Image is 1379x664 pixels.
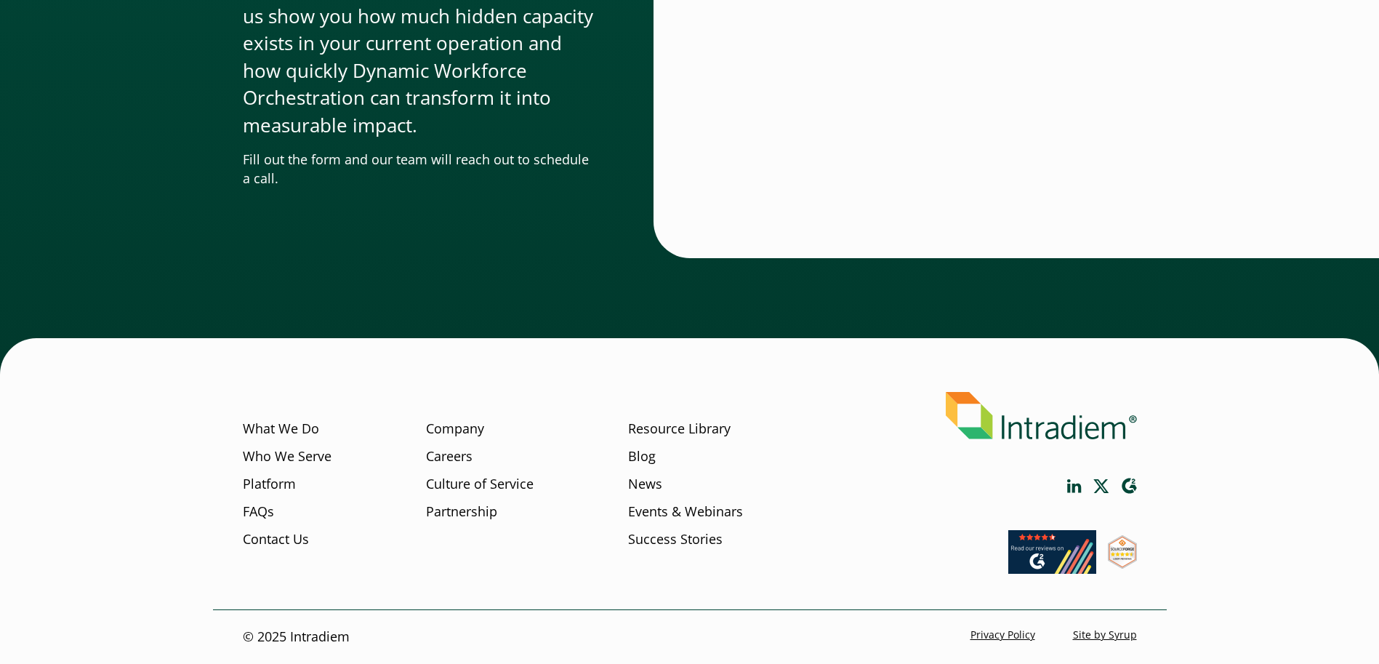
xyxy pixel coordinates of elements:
[628,420,731,439] a: Resource Library
[426,447,473,466] a: Careers
[970,628,1035,641] a: Privacy Policy
[426,475,534,494] a: Culture of Service
[243,529,309,548] a: Contact Us
[243,151,595,188] p: Fill out the form and our team will reach out to schedule a call.
[946,392,1137,439] img: Intradiem
[1093,479,1109,493] a: Link opens in a new window
[628,529,723,548] a: Success Stories
[243,628,350,647] p: © 2025 Intradiem
[1121,478,1137,495] a: Link opens in a new window
[1073,628,1137,641] a: Site by Syrup
[426,420,484,439] a: Company
[243,420,319,439] a: What We Do
[628,447,656,466] a: Blog
[628,502,743,521] a: Events & Webinars
[1008,530,1096,574] img: Read our reviews on G2
[243,502,274,521] a: FAQs
[1108,555,1137,572] a: Link opens in a new window
[628,475,662,494] a: News
[1067,479,1082,493] a: Link opens in a new window
[243,475,296,494] a: Platform
[426,502,497,521] a: Partnership
[1108,535,1137,569] img: SourceForge User Reviews
[1008,560,1096,577] a: Link opens in a new window
[243,447,331,466] a: Who We Serve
